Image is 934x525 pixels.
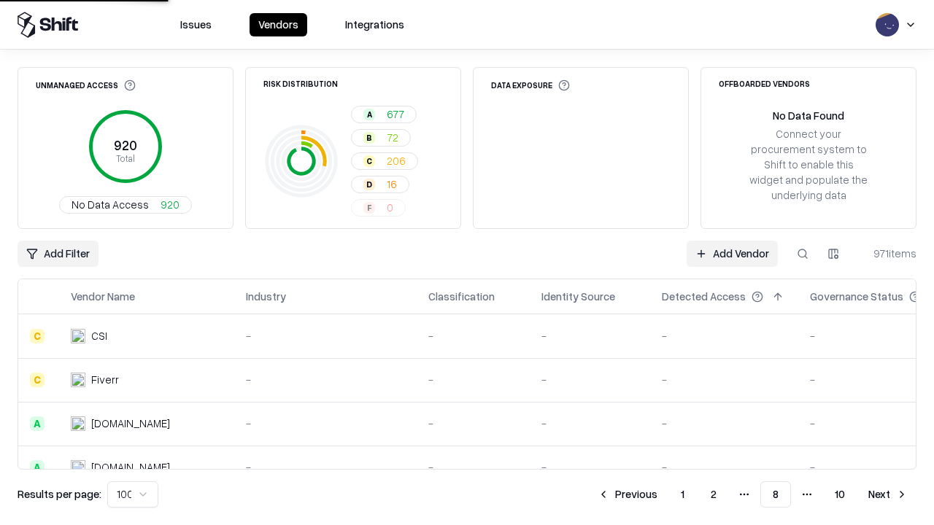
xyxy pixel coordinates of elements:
[589,481,666,507] button: Previous
[351,176,409,193] button: D16
[250,13,307,36] button: Vendors
[363,155,375,167] div: C
[541,459,638,475] div: -
[858,246,916,261] div: 971 items
[71,460,85,475] img: ascm.org
[823,481,857,507] button: 10
[171,13,220,36] button: Issues
[491,79,570,91] div: Data Exposure
[91,459,170,475] div: [DOMAIN_NAME]
[387,106,404,122] span: 677
[161,197,180,212] span: 920
[719,79,810,87] div: Offboarded Vendors
[760,481,791,507] button: 8
[662,328,787,343] div: -
[351,106,417,123] button: A677
[91,372,119,387] div: Fiverr
[748,126,869,203] div: Connect your procurement system to Shift to enable this widget and populate the underlying data
[246,289,286,304] div: Industry
[387,153,406,168] span: 206
[428,459,518,475] div: -
[18,486,101,502] p: Results per page:
[541,289,615,304] div: Identity Source
[71,329,85,343] img: CSI
[71,289,135,304] div: Vendor Name
[662,372,787,387] div: -
[351,152,418,170] button: C206
[662,416,787,431] div: -
[387,176,397,192] span: 16
[71,416,85,431] img: wwstay.com
[263,79,338,87] div: Risk Distribution
[428,289,495,304] div: Classification
[773,108,844,123] div: No Data Found
[662,289,746,304] div: Detected Access
[336,13,413,36] button: Integrations
[387,130,398,145] span: 72
[246,416,405,431] div: -
[662,459,787,475] div: -
[30,373,45,387] div: C
[18,241,99,267] button: Add Filter
[363,179,375,190] div: D
[363,132,375,144] div: B
[114,137,137,153] tspan: 920
[116,152,135,164] tspan: Total
[589,481,916,507] nav: pagination
[246,328,405,343] div: -
[351,129,411,147] button: B72
[30,416,45,431] div: A
[363,109,375,120] div: A
[30,460,45,475] div: A
[36,79,136,91] div: Unmanaged Access
[541,372,638,387] div: -
[246,372,405,387] div: -
[428,328,518,343] div: -
[687,241,778,267] a: Add Vendor
[30,329,45,343] div: C
[810,289,903,304] div: Governance Status
[699,481,728,507] button: 2
[246,459,405,475] div: -
[428,416,518,431] div: -
[71,373,85,387] img: Fiverr
[91,416,170,431] div: [DOMAIN_NAME]
[428,372,518,387] div: -
[860,481,916,507] button: Next
[669,481,696,507] button: 1
[59,196,192,214] button: No Data Access920
[541,416,638,431] div: -
[72,197,149,212] span: No Data Access
[541,328,638,343] div: -
[91,328,107,343] div: CSI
